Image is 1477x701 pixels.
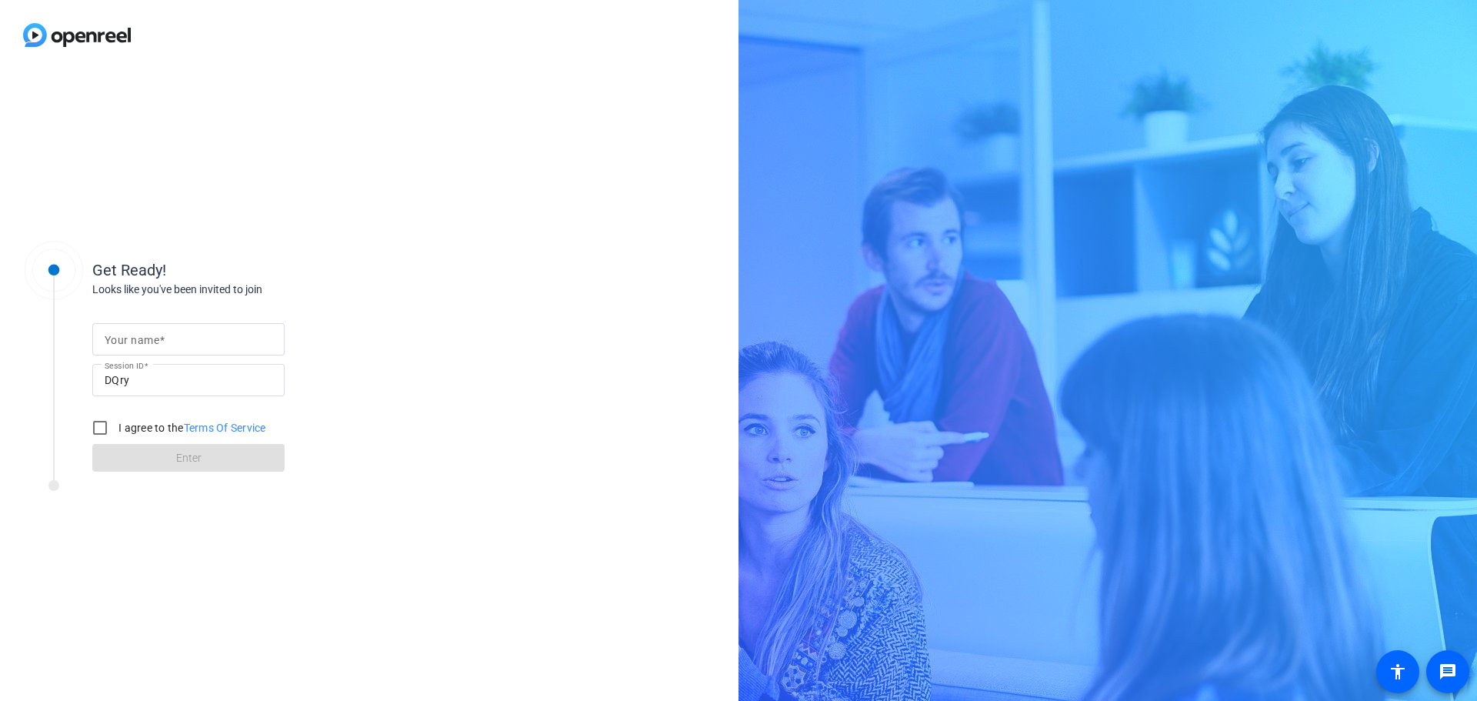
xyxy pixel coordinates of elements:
[92,282,400,298] div: Looks like you've been invited to join
[105,334,159,346] mat-label: Your name
[92,259,400,282] div: Get Ready!
[115,420,266,436] label: I agree to the
[184,422,266,434] a: Terms Of Service
[105,361,144,370] mat-label: Session ID
[1389,663,1407,681] mat-icon: accessibility
[1439,663,1457,681] mat-icon: message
